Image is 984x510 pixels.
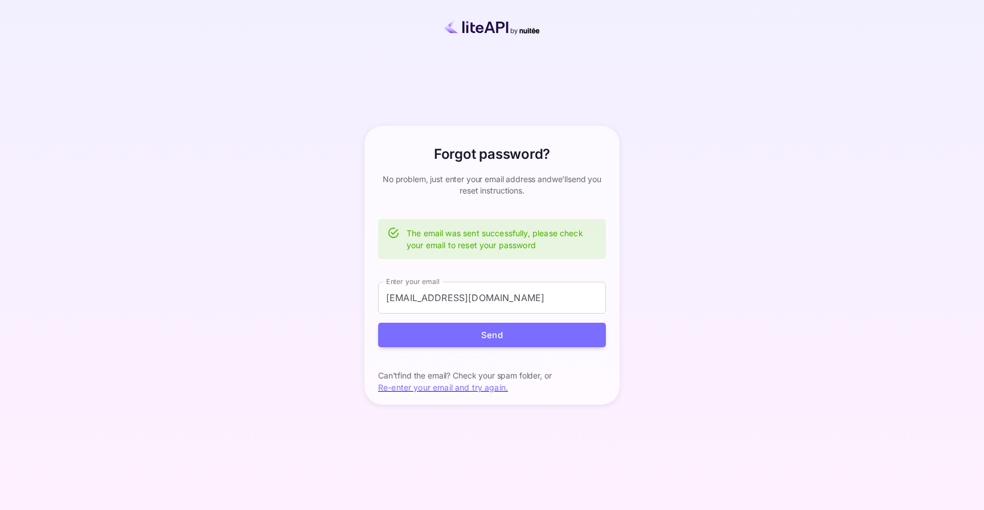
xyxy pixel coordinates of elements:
label: Enter your email [386,277,440,286]
button: Send [378,323,606,347]
div: The email was sent successfully, please check your email to reset your password [407,223,597,256]
a: Re-enter your email and try again. [378,382,508,392]
h6: Forgot password? [434,144,550,164]
img: liteapi [427,18,557,35]
p: Can't find the email? Check your spam folder, or [378,370,606,381]
p: No problem, just enter your email address and we'll send you reset instructions. [378,174,606,196]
